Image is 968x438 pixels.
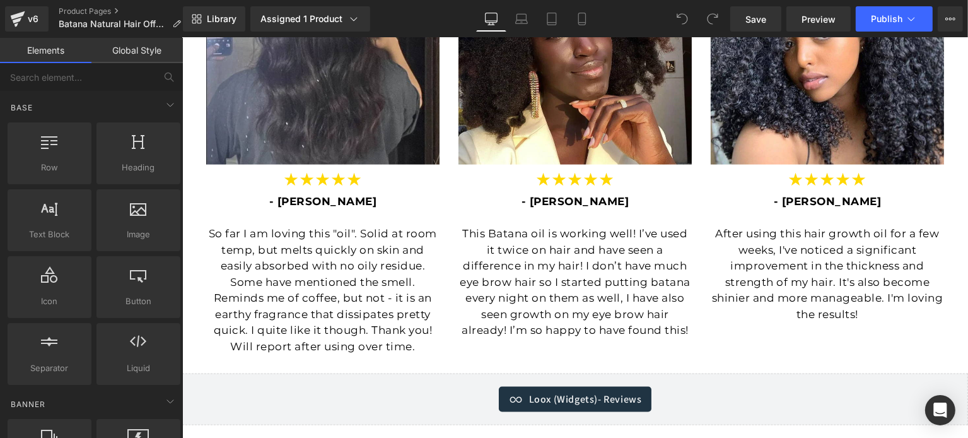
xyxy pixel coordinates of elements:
a: Laptop [506,6,537,32]
span: Base [9,102,34,114]
a: Mobile [567,6,597,32]
a: v6 [5,6,49,32]
p: After using this hair growth oil for a few weeks, I've noticed a significant improvement in the t... [528,156,762,285]
button: More [938,6,963,32]
span: Image [100,228,177,241]
span: - [PERSON_NAME] [592,157,699,170]
p: So far I am loving this "oil". Solid at room temp, but melts quickly on skin and easily absorbed ... [24,156,257,317]
div: v6 [25,11,41,27]
span: - Reviews [416,355,459,368]
span: Publish [871,14,902,24]
button: Publish [856,6,933,32]
a: Tablet [537,6,567,32]
span: - [PERSON_NAME] [339,157,447,170]
a: Preview [786,6,851,32]
span: Icon [11,295,88,308]
span: Library [207,13,236,25]
span: Row [11,161,88,174]
div: Open Intercom Messenger [925,395,955,425]
span: Preview [802,13,836,26]
p: ★★★★★ [276,130,510,153]
a: Desktop [476,6,506,32]
span: Heading [100,161,177,174]
span: Liquid [100,362,177,375]
a: New Library [183,6,245,32]
div: Assigned 1 Product [260,13,360,25]
button: Redo [700,6,725,32]
span: Button [100,295,177,308]
a: Global Style [91,38,183,63]
a: Product Pages [59,6,191,16]
span: Text Block [11,228,88,241]
span: Batana Natural Hair Offer 2 [59,19,167,29]
button: Undo [670,6,695,32]
p: ★★★★★ [528,130,762,153]
span: - [PERSON_NAME] [87,157,195,170]
p: ★★★★★ [24,130,257,153]
span: Banner [9,398,47,410]
span: Save [745,13,766,26]
span: Loox (Widgets) [347,354,460,369]
p: This Batana oil is working well! I’ve used it twice on hair and have seen a difference in my hair... [276,156,510,301]
span: Separator [11,362,88,375]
